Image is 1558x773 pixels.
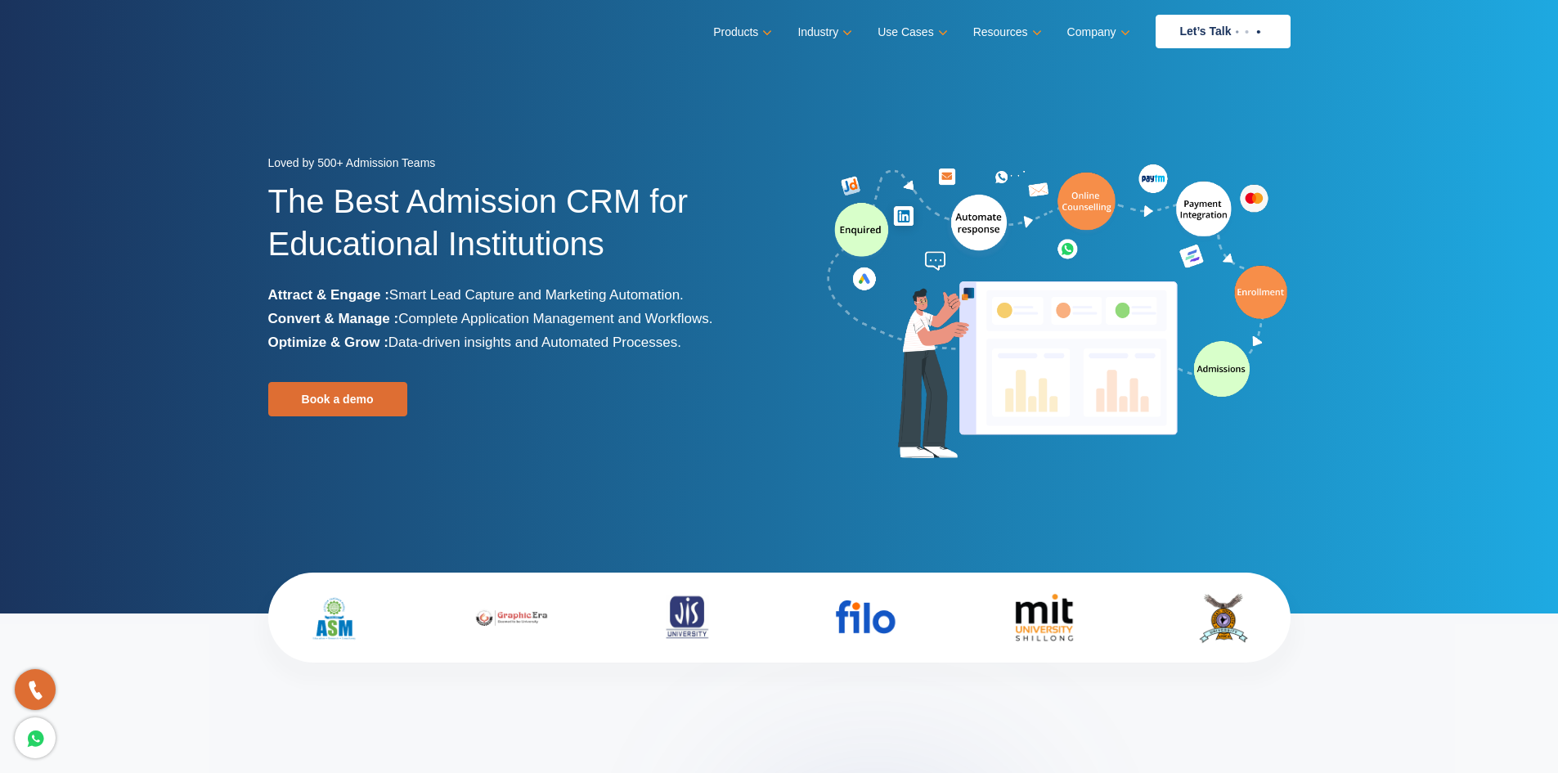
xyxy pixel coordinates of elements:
[268,287,389,303] b: Attract & Engage :
[797,20,849,44] a: Industry
[268,180,767,283] h1: The Best Admission CRM for Educational Institutions
[398,311,712,326] span: Complete Application Management and Workflows.
[1156,15,1291,48] a: Let’s Talk
[389,287,684,303] span: Smart Lead Capture and Marketing Automation.
[713,20,769,44] a: Products
[268,382,407,416] a: Book a demo
[268,151,767,180] div: Loved by 500+ Admission Teams
[1067,20,1127,44] a: Company
[824,160,1291,465] img: admission-software-home-page-header
[878,20,944,44] a: Use Cases
[388,335,681,350] span: Data-driven insights and Automated Processes.
[268,335,388,350] b: Optimize & Grow :
[268,311,399,326] b: Convert & Manage :
[973,20,1039,44] a: Resources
